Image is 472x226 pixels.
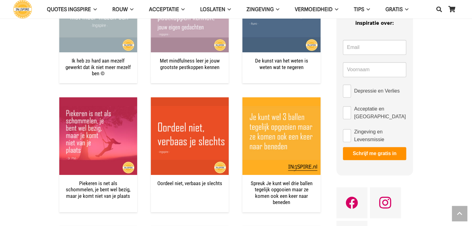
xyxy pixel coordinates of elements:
span: TIPS Menu [364,2,370,17]
span: QUOTES INGSPIRE Menu [91,2,97,17]
input: Zingeving en Levensmissie [343,129,351,142]
a: De kunst van het weten is weten wat te negeren [255,58,308,70]
span: Ik wil zinvolle inspiratie over: [355,12,394,28]
img: Spreuk: Je kunt wel drie ballen tegelijk opgooien maar ze komen ook een keer naar beneden | uitsp... [242,97,320,175]
span: VERMOEIDHEID [295,6,332,12]
a: ROUWROUW Menu [104,2,141,17]
span: Zingeving Menu [274,2,279,17]
a: Met mindfulness leer je jouw grootste pestkoppen kennen [160,58,220,70]
a: Facebook [336,187,367,218]
a: QUOTES INGSPIREQUOTES INGSPIRE Menu [39,2,104,17]
input: Acceptatie en [GEOGRAPHIC_DATA] [343,106,351,119]
a: Oordeel niet, verbaas je slechts [151,98,229,104]
input: Email [343,40,406,55]
a: LoslatenLoslaten Menu [192,2,239,17]
button: Schrijf me gratis in [343,147,406,160]
span: VERMOEIDHEID Menu [332,2,338,17]
a: ZingevingZingeving Menu [239,2,287,17]
a: Ik heb zo hard aan mezelf gewerkt dat ik niet meer mezelf ben © [65,58,131,76]
span: Zingeving en Levensmissie [354,128,406,143]
a: Terug naar top [452,206,467,221]
span: Acceptatie en [GEOGRAPHIC_DATA] [354,105,406,120]
span: Acceptatie [149,6,179,12]
img: Spreuk over Piekeren: Piekeren is net als schommelen, je bent wel bezig, maar je komt niet van je... [59,97,137,175]
span: TIPS [353,6,364,12]
a: VERMOEIDHEIDVERMOEIDHEID Menu [287,2,346,17]
a: Zoeken [433,2,445,17]
input: Depressie en Verlies [343,85,351,98]
span: GRATIS [385,6,403,12]
a: AcceptatieAcceptatie Menu [141,2,192,17]
a: Piekeren is net als schommelen, je bent wel bezig, maar je komt niet van je plaats [66,180,130,199]
span: Loslaten [200,6,225,12]
a: Oordeel niet, verbaas je slechts [157,180,222,186]
img: Citaat Oordeel niet, verbaas je slechts | spreuken ingspire.nl [151,97,229,175]
a: Spreuk Je kunt wel drie ballen tegelijk opgooien maar ze komen ook een keer naar beneden [251,180,312,205]
a: TIPSTIPS Menu [346,2,377,17]
a: Instagram [370,187,401,218]
input: Voornaam [343,62,406,77]
span: Zingeving [246,6,274,12]
span: ROUW [112,6,128,12]
span: Depressie en Verlies [354,87,400,95]
span: GRATIS Menu [403,2,408,17]
span: Loslaten Menu [225,2,231,17]
span: QUOTES INGSPIRE [47,6,91,12]
span: ROUW Menu [128,2,133,17]
a: Piekeren is net als schommelen, je bent wel bezig, maar je komt niet van je plaats [59,98,137,104]
a: GRATISGRATIS Menu [378,2,416,17]
span: Acceptatie Menu [179,2,185,17]
a: Spreuk Je kunt wel drie ballen tegelijk opgooien maar ze komen ook een keer naar beneden [242,98,320,104]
